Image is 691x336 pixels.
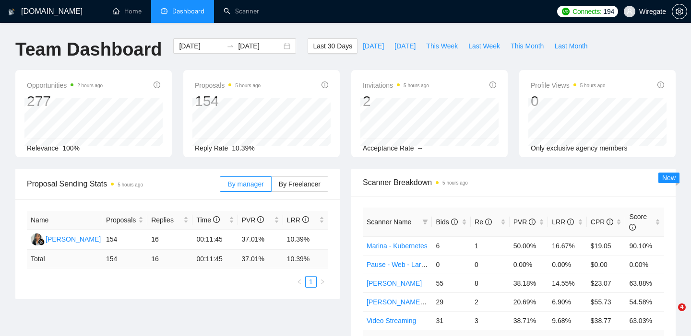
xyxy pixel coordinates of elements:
td: 54.58% [625,292,664,311]
span: Proposals [106,215,136,225]
td: 2 [471,292,510,311]
td: $55.73 [587,292,626,311]
th: Name [27,211,102,230]
a: Video Streaming [367,317,416,324]
td: 3 [471,311,510,330]
a: Marina - Kubernetes [367,242,428,250]
span: info-circle [213,216,220,223]
td: $19.05 [587,236,626,255]
span: info-circle [489,81,496,88]
td: 0.00% [548,255,587,274]
span: -- [418,144,422,152]
td: 14.55% [548,274,587,292]
span: Last Month [554,41,587,51]
td: $23.07 [587,274,626,292]
li: 1 [305,276,317,288]
span: info-circle [302,216,309,223]
td: 63.03% [625,311,664,330]
time: 5 hours ago [442,180,468,185]
td: 50.00% [510,236,548,255]
td: 00:11:45 [192,230,238,250]
span: right [320,279,325,285]
img: gigradar-bm.png [38,239,45,245]
td: 154 [102,250,147,268]
span: 10.39% [232,144,254,152]
li: Previous Page [294,276,305,288]
button: right [317,276,328,288]
span: Score [629,213,647,231]
span: By Freelancer [279,180,321,188]
button: [DATE] [357,38,389,54]
span: Last Week [468,41,500,51]
a: [PERSON_NAME] [367,279,422,287]
span: Time [196,216,219,224]
span: LRR [287,216,309,224]
td: 0.00% [510,255,548,274]
div: [PERSON_NAME] [46,234,101,244]
td: 0 [471,255,510,274]
th: Proposals [102,211,147,230]
time: 5 hours ago [235,83,261,88]
div: 2 [363,92,429,110]
td: 16.67% [548,236,587,255]
span: dashboard [161,8,167,14]
li: Next Page [317,276,328,288]
span: info-circle [485,219,492,225]
span: This Week [426,41,458,51]
span: info-circle [257,216,264,223]
span: left [297,279,302,285]
span: LRR [552,218,574,226]
span: user [626,8,633,15]
span: info-circle [451,219,458,225]
button: Last 30 Days [308,38,357,54]
td: 16 [147,250,192,268]
span: PVR [242,216,264,224]
span: Invitations [363,80,429,91]
span: Only exclusive agency members [531,144,628,152]
td: 0.00% [625,255,664,274]
span: 4 [678,303,686,311]
td: 1 [471,236,510,255]
a: Pause - Web - Laravel [367,261,433,268]
div: 277 [27,92,103,110]
td: 20.69% [510,292,548,311]
time: 5 hours ago [580,83,606,88]
h1: Team Dashboard [15,38,162,61]
td: 29 [432,292,471,311]
time: 5 hours ago [404,83,429,88]
td: 9.68% [548,311,587,330]
button: Last Week [463,38,505,54]
button: setting [672,4,687,19]
span: Proposals [195,80,261,91]
td: 0 [432,255,471,274]
a: homeHome [113,7,142,15]
button: This Week [421,38,463,54]
td: 10.39% [283,230,328,250]
td: 10.39 % [283,250,328,268]
a: GA[PERSON_NAME] [31,235,101,243]
span: info-circle [322,81,328,88]
span: 100% [62,144,80,152]
span: info-circle [567,219,574,225]
a: [PERSON_NAME] & Laravel [367,298,452,306]
td: 16 [147,230,192,250]
span: setting [672,8,687,15]
span: New [662,174,676,182]
span: 194 [604,6,614,17]
span: Proposal Sending Stats [27,178,220,190]
td: 37.01% [238,230,283,250]
td: $0.00 [587,255,626,274]
td: 90.10% [625,236,664,255]
span: This Month [511,41,544,51]
iframe: Intercom live chat [658,303,681,326]
span: Reply Rate [195,144,228,152]
span: info-circle [629,224,636,231]
span: Profile Views [531,80,606,91]
td: 38.18% [510,274,548,292]
span: Scanner Breakdown [363,176,664,188]
img: GA [31,233,43,245]
th: Replies [147,211,192,230]
span: to [226,42,234,50]
input: Start date [179,41,223,51]
span: Opportunities [27,80,103,91]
